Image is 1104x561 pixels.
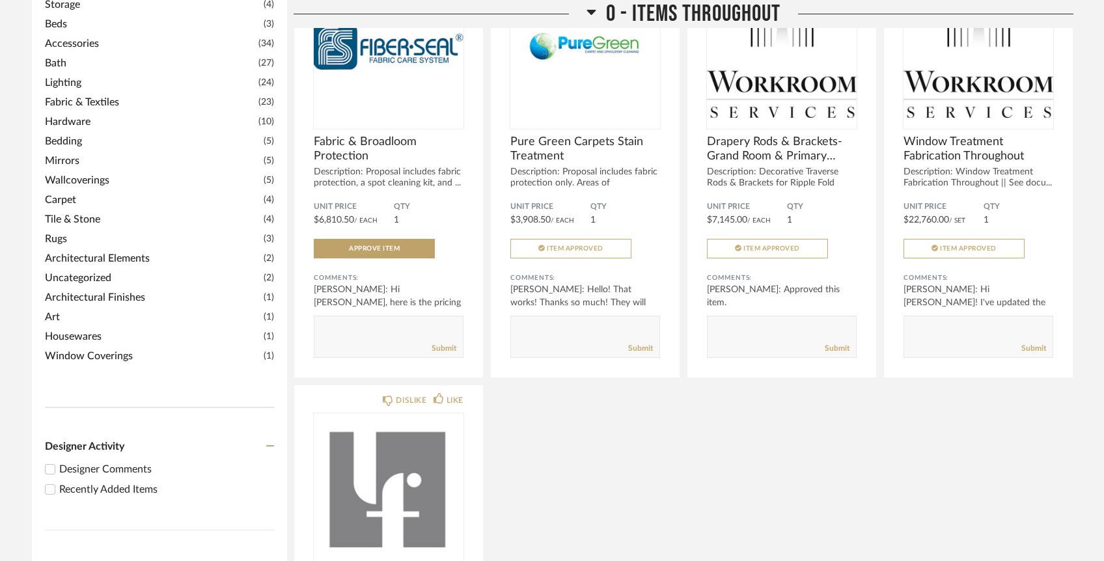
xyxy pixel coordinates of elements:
[747,217,771,224] span: / Each
[904,135,1053,163] span: Window Treatment Fabrication Throughout
[787,215,792,225] span: 1
[510,135,660,163] span: Pure Green Carpets Stain Treatment
[45,55,255,71] span: Bath
[707,215,747,225] span: $7,145.00
[510,167,660,200] div: Description: Proposal includes fabric protection only. Areas of protection...
[743,245,800,252] span: Item Approved
[396,394,426,407] div: DISLIKE
[984,202,1053,212] span: QTY
[314,167,463,189] div: Description: Proposal includes fabric protection, a spot cleaning kit, and ...
[45,16,260,32] span: Beds
[258,56,274,70] span: (27)
[510,215,551,225] span: $3,908.50
[314,215,354,225] span: $6,810.50
[45,172,260,188] span: Wallcoverings
[984,215,989,225] span: 1
[264,310,274,324] span: (1)
[314,239,435,258] button: Approve Item
[264,290,274,305] span: (1)
[264,212,274,226] span: (4)
[510,202,590,212] span: Unit Price
[825,343,849,354] a: Submit
[258,75,274,90] span: (24)
[904,283,1053,322] div: [PERSON_NAME]: Hi [PERSON_NAME]! I've updated the pricing and added the ...
[940,245,997,252] span: Item Approved
[707,167,857,200] div: Description: Decorative Traverse Rods & Brackets for Ripple Fold Dra...
[904,202,984,212] span: Unit Price
[264,173,274,187] span: (5)
[45,290,260,305] span: Architectural Finishes
[264,271,274,285] span: (2)
[707,202,787,212] span: Unit Price
[45,329,260,344] span: Housewares
[45,114,255,130] span: Hardware
[904,167,1053,189] div: Description: Window Treatment Fabrication Throughout || See docu...
[45,348,260,364] span: Window Coverings
[258,115,274,129] span: (10)
[707,239,828,258] button: Item Approved
[394,202,463,212] span: QTY
[314,271,463,284] div: Comments:
[45,441,124,452] span: Designer Activity
[45,133,260,149] span: Bedding
[264,17,274,31] span: (3)
[904,271,1053,284] div: Comments:
[628,343,653,354] a: Submit
[904,215,949,225] span: $22,760.00
[45,94,255,110] span: Fabric & Textiles
[45,251,260,266] span: Architectural Elements
[264,329,274,344] span: (1)
[59,482,274,497] div: Recently Added Items
[314,135,463,163] span: Fabric & Broadloom Protection
[45,192,260,208] span: Carpet
[45,36,255,51] span: Accessories
[551,217,574,224] span: / Each
[314,283,463,322] div: [PERSON_NAME]: Hi [PERSON_NAME], here is the pricing for Fiber Seal Stain protecta...
[510,239,631,258] button: Item Approved
[590,202,660,212] span: QTY
[510,283,660,322] div: [PERSON_NAME]: Hello! That works! Thanks so much! They will come ba...
[45,231,260,247] span: Rugs
[707,135,857,163] span: Drapery Rods & Brackets- Grand Room & Primary Bedroom
[264,193,274,207] span: (4)
[264,251,274,266] span: (2)
[787,202,857,212] span: QTY
[264,154,274,168] span: (5)
[258,36,274,51] span: (34)
[707,283,857,309] div: [PERSON_NAME]: Approved this item.
[45,309,260,325] span: Art
[590,215,596,225] span: 1
[45,153,260,169] span: Mirrors
[1021,343,1046,354] a: Submit
[904,239,1025,258] button: Item Approved
[447,394,463,407] div: LIKE
[59,461,274,477] div: Designer Comments
[45,212,260,227] span: Tile & Stone
[258,95,274,109] span: (23)
[264,349,274,363] span: (1)
[349,245,400,252] span: Approve Item
[707,271,857,284] div: Comments:
[264,134,274,148] span: (5)
[949,217,965,224] span: / Set
[432,343,456,354] a: Submit
[264,232,274,246] span: (3)
[394,215,399,225] span: 1
[45,75,255,90] span: Lighting
[354,217,378,224] span: / Each
[45,270,260,286] span: Uncategorized
[547,245,603,252] span: Item Approved
[510,271,660,284] div: Comments:
[314,202,394,212] span: Unit Price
